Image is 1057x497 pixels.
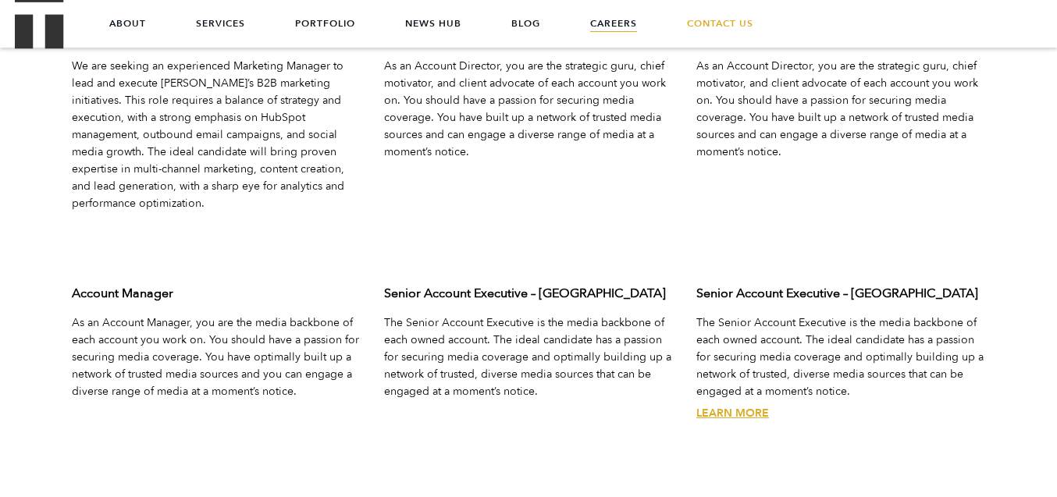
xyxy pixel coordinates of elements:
p: As an Account Director, you are the strategic guru, chief motivator, and client advocate of each ... [384,58,673,161]
h3: Senior Account Executive – [GEOGRAPHIC_DATA] [696,285,985,302]
p: The Senior Account Executive is the media backbone of each owned account. The ideal candidate has... [384,314,673,400]
p: We are seeking an experienced Marketing Manager to lead and execute [PERSON_NAME]’s B2B marketing... [72,58,361,212]
p: As an Account Manager, you are the media backbone of each account you work on. You should have a ... [72,314,361,400]
a: Senior Account Executive – Austin [696,406,769,421]
h3: Senior Account Executive – [GEOGRAPHIC_DATA] [384,285,673,302]
p: As an Account Director, you are the strategic guru, chief motivator, and client advocate of each ... [696,58,985,161]
h3: Account Manager [72,285,361,302]
p: The Senior Account Executive is the media backbone of each owned account. The ideal candidate has... [696,314,985,400]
